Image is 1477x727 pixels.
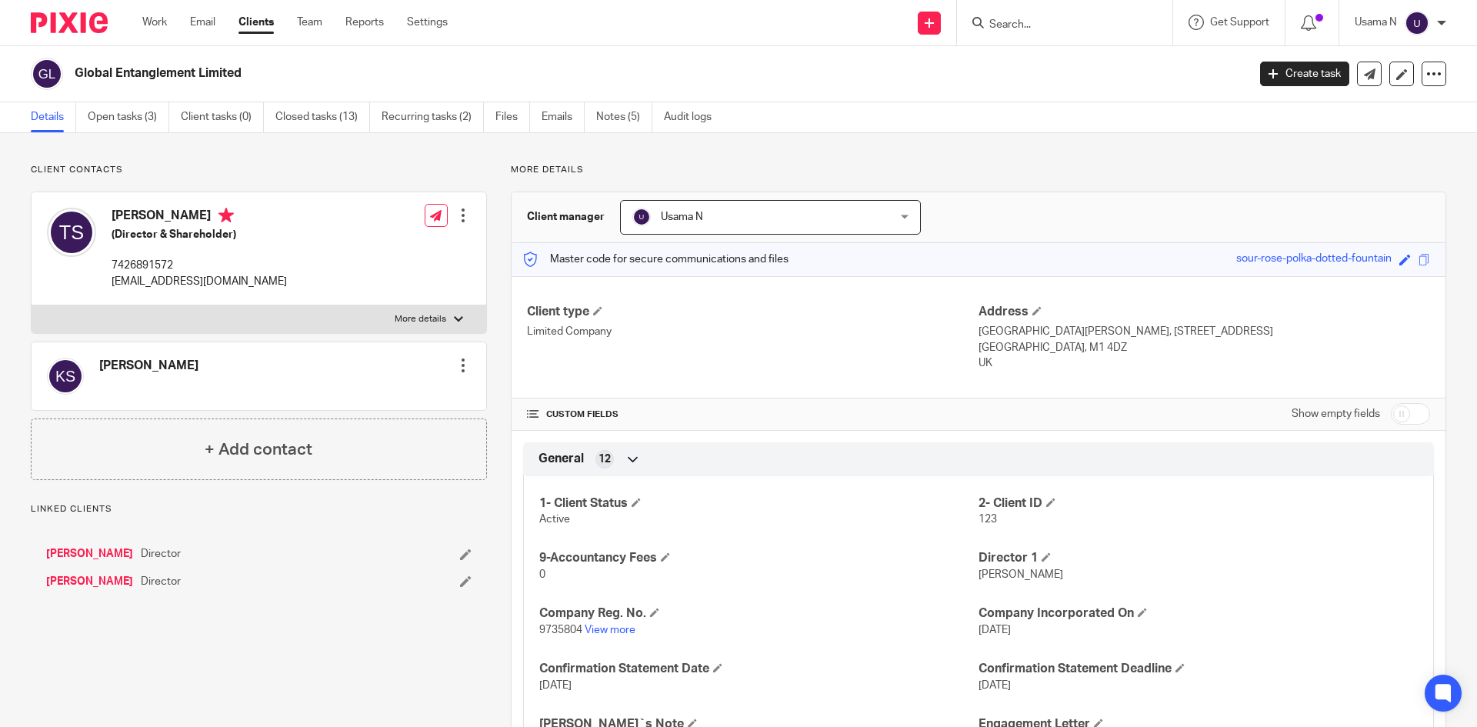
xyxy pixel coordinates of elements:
a: Details [31,102,76,132]
p: [EMAIL_ADDRESS][DOMAIN_NAME] [112,274,287,289]
a: Recurring tasks (2) [382,102,484,132]
img: Pixie [31,12,108,33]
span: [DATE] [979,680,1011,691]
a: Open tasks (3) [88,102,169,132]
p: [GEOGRAPHIC_DATA][PERSON_NAME], [STREET_ADDRESS] [979,324,1430,339]
a: Clients [238,15,274,30]
a: View more [585,625,635,635]
a: Emails [542,102,585,132]
a: Audit logs [664,102,723,132]
span: 12 [598,452,611,467]
span: [PERSON_NAME] [979,569,1063,580]
span: Usama N [661,212,703,222]
a: Closed tasks (13) [275,102,370,132]
h4: Director 1 [979,550,1418,566]
span: Get Support [1210,17,1269,28]
h4: 9-Accountancy Fees [539,550,979,566]
a: Client tasks (0) [181,102,264,132]
h4: 2- Client ID [979,495,1418,512]
img: svg%3E [632,208,651,226]
span: General [538,451,584,467]
h4: Client type [527,304,979,320]
p: Linked clients [31,503,487,515]
div: sour-rose-polka-dotted-fountain [1236,251,1392,268]
input: Search [988,18,1126,32]
span: [DATE] [979,625,1011,635]
p: Client contacts [31,164,487,176]
h4: Address [979,304,1430,320]
label: Show empty fields [1292,406,1380,422]
h4: + Add contact [205,438,312,462]
img: svg%3E [31,58,63,90]
span: 0 [539,569,545,580]
a: Settings [407,15,448,30]
span: Active [539,514,570,525]
h3: Client manager [527,209,605,225]
a: Reports [345,15,384,30]
p: Usama N [1355,15,1397,30]
a: Files [495,102,530,132]
h4: [PERSON_NAME] [99,358,198,374]
span: Director [141,546,181,562]
a: [PERSON_NAME] [46,574,133,589]
h4: [PERSON_NAME] [112,208,287,227]
img: svg%3E [47,358,84,395]
span: 123 [979,514,997,525]
a: Email [190,15,215,30]
p: 7426891572 [112,258,287,273]
span: 9735804 [539,625,582,635]
h5: (Director & Shareholder) [112,227,287,242]
p: Master code for secure communications and files [523,252,789,267]
p: More details [395,313,446,325]
h4: Company Incorporated On [979,605,1418,622]
p: [GEOGRAPHIC_DATA], M1 4DZ [979,340,1430,355]
h4: Confirmation Statement Date [539,661,979,677]
h4: Confirmation Statement Deadline [979,661,1418,677]
h4: CUSTOM FIELDS [527,409,979,421]
a: Notes (5) [596,102,652,132]
a: Work [142,15,167,30]
span: [DATE] [539,680,572,691]
p: Limited Company [527,324,979,339]
h4: Company Reg. No. [539,605,979,622]
p: More details [511,164,1446,176]
i: Primary [218,208,234,223]
h4: 1- Client Status [539,495,979,512]
img: svg%3E [47,208,96,257]
h2: Global Entanglement Limited [75,65,1005,82]
img: svg%3E [1405,11,1429,35]
p: UK [979,355,1430,371]
a: [PERSON_NAME] [46,546,133,562]
span: Director [141,574,181,589]
a: Create task [1260,62,1349,86]
a: Team [297,15,322,30]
